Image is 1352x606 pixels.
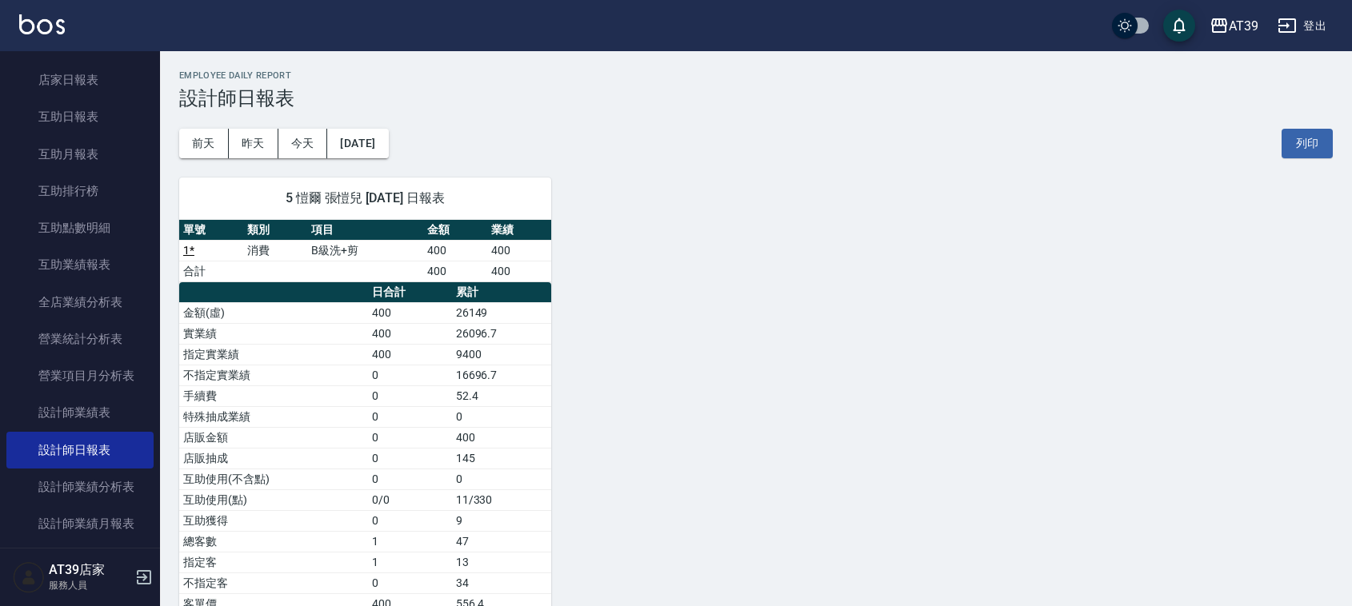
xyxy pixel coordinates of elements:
[452,489,551,510] td: 11/330
[452,344,551,365] td: 9400
[179,129,229,158] button: 前天
[423,220,487,241] th: 金額
[1229,16,1258,36] div: AT39
[179,344,368,365] td: 指定實業績
[179,323,368,344] td: 實業績
[6,394,154,431] a: 設計師業績表
[368,427,451,448] td: 0
[179,220,551,282] table: a dense table
[198,190,532,206] span: 5 愷爾 張愷兒 [DATE] 日報表
[368,323,451,344] td: 400
[368,489,451,510] td: 0/0
[487,220,551,241] th: 業績
[6,432,154,468] a: 設計師日報表
[487,261,551,281] td: 400
[179,302,368,323] td: 金額(虛)
[179,552,368,572] td: 指定客
[368,302,451,323] td: 400
[368,282,451,303] th: 日合計
[179,489,368,510] td: 互助使用(點)
[368,406,451,427] td: 0
[49,578,130,592] p: 服務人員
[452,323,551,344] td: 26096.7
[179,70,1333,81] h2: Employee Daily Report
[179,510,368,531] td: 互助獲得
[49,562,130,578] h5: AT39店家
[19,14,65,34] img: Logo
[452,552,551,572] td: 13
[452,510,551,531] td: 9
[452,572,551,593] td: 34
[368,572,451,593] td: 0
[307,240,423,261] td: B級洗+剪
[179,448,368,468] td: 店販抽成
[423,261,487,281] td: 400
[6,321,154,357] a: 營業統計分析表
[368,468,451,489] td: 0
[179,365,368,385] td: 不指定實業績
[452,427,551,448] td: 400
[243,240,307,261] td: 消費
[1163,10,1195,42] button: save
[368,448,451,468] td: 0
[452,406,551,427] td: 0
[368,365,451,385] td: 0
[6,542,154,579] a: 設計師抽成報表
[423,240,487,261] td: 400
[1203,10,1265,42] button: AT39
[6,357,154,394] a: 營業項目月分析表
[278,129,328,158] button: 今天
[452,468,551,489] td: 0
[1282,129,1333,158] button: 列印
[1271,11,1333,41] button: 登出
[368,344,451,365] td: 400
[368,552,451,572] td: 1
[179,220,243,241] th: 單號
[13,561,45,593] img: Person
[452,302,551,323] td: 26149
[243,220,307,241] th: 類別
[452,385,551,406] td: 52.4
[179,406,368,427] td: 特殊抽成業績
[179,468,368,489] td: 互助使用(不含點)
[6,98,154,135] a: 互助日報表
[452,531,551,552] td: 47
[368,531,451,552] td: 1
[368,510,451,531] td: 0
[452,282,551,303] th: 累計
[452,365,551,385] td: 16696.7
[6,209,154,246] a: 互助點數明細
[179,572,368,593] td: 不指定客
[6,62,154,98] a: 店家日報表
[179,427,368,448] td: 店販金額
[368,385,451,406] td: 0
[452,448,551,468] td: 145
[6,284,154,321] a: 全店業績分析表
[6,468,154,505] a: 設計師業績分析表
[6,173,154,209] a: 互助排行榜
[179,87,1333,110] h3: 設計師日報表
[307,220,423,241] th: 項目
[179,531,368,552] td: 總客數
[229,129,278,158] button: 昨天
[6,136,154,173] a: 互助月報表
[487,240,551,261] td: 400
[6,246,154,283] a: 互助業績報表
[327,129,388,158] button: [DATE]
[179,385,368,406] td: 手續費
[179,261,243,281] td: 合計
[6,505,154,542] a: 設計師業績月報表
